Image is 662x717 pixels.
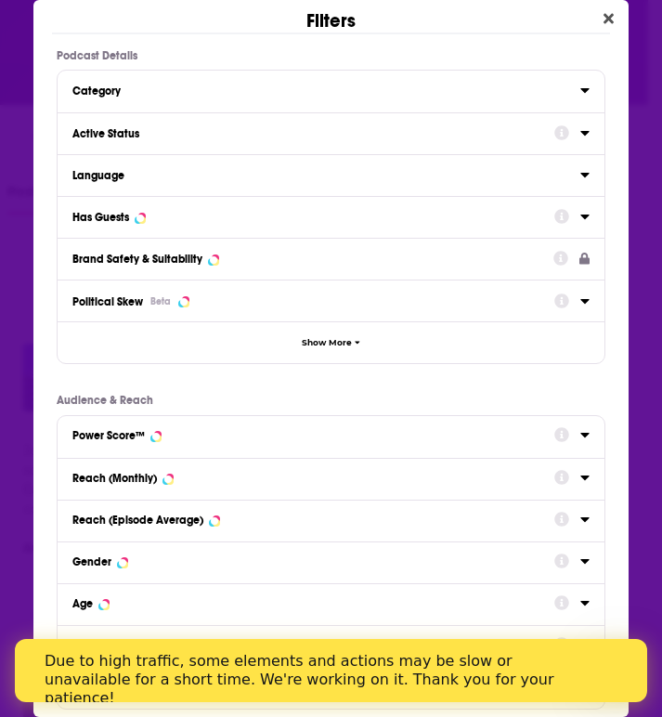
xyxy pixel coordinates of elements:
a: Brand Safety & Suitability [72,246,591,269]
div: Has Guests [72,211,129,224]
span: Political Skew [72,295,143,308]
button: Active Status [72,121,555,144]
button: Gender [72,550,555,573]
div: Reach (Monthly) [72,472,157,485]
div: Language [72,169,569,182]
div: Power Score™ [72,429,145,442]
div: Gender [72,555,111,568]
div: Brand Safety & Suitability [72,253,202,266]
button: Language [72,163,581,186]
div: Reach (Episode Average) [72,514,203,527]
div: Beta [150,295,171,307]
button: Income [72,633,555,657]
button: Reach (Episode Average) [72,508,555,531]
div: Age [72,597,93,610]
button: Power Score™ [72,424,555,447]
span: Show More [302,338,352,348]
p: Audience & Reach [57,394,606,407]
button: Close [596,7,621,31]
div: Due to high traffic, some elements and actions may be slow or unavailable for a short time. We're... [30,13,573,69]
button: Has Guests [72,204,555,228]
p: Podcast Details [57,49,606,62]
div: Category [72,85,569,98]
button: Age [72,592,555,615]
button: Political SkewBeta [72,288,555,313]
div: Active Status [72,127,543,140]
button: Reach (Monthly) [72,466,555,489]
iframe: To enrich screen reader interactions, please activate Accessibility in Grammarly extension settings [15,639,647,702]
button: Category [72,78,581,101]
button: Brand Safety & Suitability [72,246,553,269]
button: Show More [58,321,605,363]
